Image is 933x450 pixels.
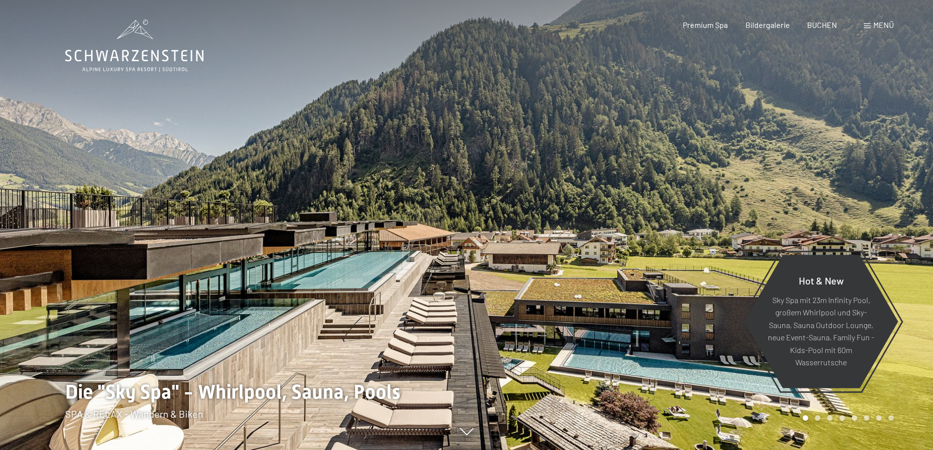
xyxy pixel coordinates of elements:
a: Premium Spa [683,20,728,29]
div: Carousel Page 1 (Current Slide) [803,415,808,421]
div: Carousel Page 6 [864,415,869,421]
div: Carousel Page 4 [839,415,845,421]
div: Carousel Page 5 [852,415,857,421]
span: Menü [873,20,894,29]
a: Hot & New Sky Spa mit 23m Infinity Pool, großem Whirlpool und Sky-Sauna, Sauna Outdoor Lounge, ne... [743,254,899,389]
a: BUCHEN [807,20,837,29]
div: Carousel Page 3 [827,415,833,421]
div: Carousel Page 8 [888,415,894,421]
a: Bildergalerie [745,20,790,29]
span: Hot & New [799,274,844,286]
div: Carousel Page 2 [815,415,820,421]
div: Carousel Pagination [799,415,894,421]
div: Carousel Page 7 [876,415,882,421]
p: Sky Spa mit 23m Infinity Pool, großem Whirlpool und Sky-Sauna, Sauna Outdoor Lounge, neue Event-S... [768,293,874,369]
